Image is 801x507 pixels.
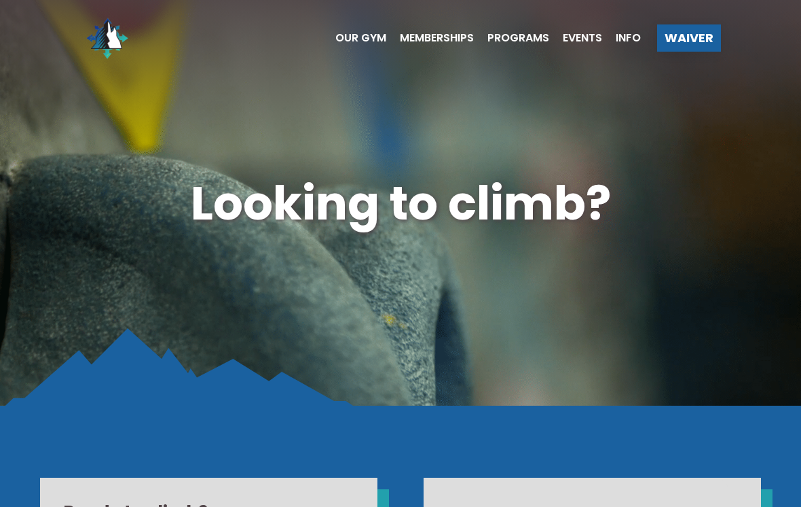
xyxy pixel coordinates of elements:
span: Our Gym [335,33,386,43]
a: Programs [474,33,549,43]
span: Info [616,33,641,43]
a: Waiver [657,24,721,52]
a: Info [602,33,641,43]
a: Our Gym [322,33,386,43]
h1: Looking to climb? [40,170,761,236]
img: North Wall Logo [80,11,134,65]
span: Programs [487,33,549,43]
span: Events [563,33,602,43]
span: Waiver [665,32,713,44]
a: Memberships [386,33,474,43]
a: Events [549,33,602,43]
span: Memberships [400,33,474,43]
